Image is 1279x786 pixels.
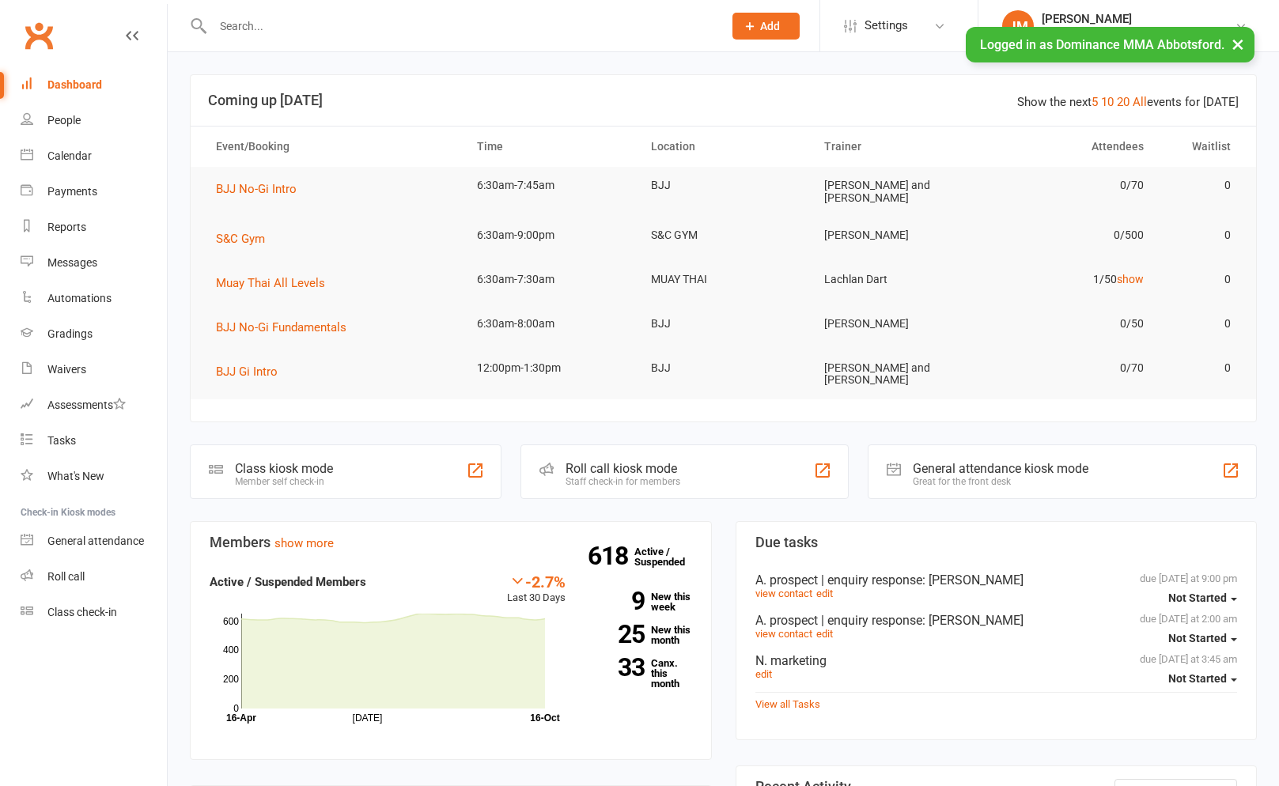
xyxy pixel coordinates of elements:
a: Dashboard [21,67,167,103]
div: Member self check-in [235,476,333,487]
span: : [PERSON_NAME] [922,572,1024,588]
span: : [PERSON_NAME] [922,613,1024,628]
div: Dominance MMA [GEOGRAPHIC_DATA] [1042,26,1235,40]
a: Reports [21,210,167,245]
a: Class kiosk mode [21,595,167,630]
td: 0 [1158,261,1245,298]
span: S&C Gym [216,232,265,246]
a: 33Canx. this month [589,658,692,689]
a: view contact [755,588,812,599]
div: [PERSON_NAME] [1042,12,1235,26]
button: BJJ No-Gi Fundamentals [216,318,358,337]
td: [PERSON_NAME] and [PERSON_NAME] [810,350,984,399]
div: Roll call kiosk mode [566,461,680,476]
a: 9New this week [589,591,692,612]
div: People [47,114,81,127]
a: edit [816,588,833,599]
td: MUAY THAI [637,261,811,298]
div: Staff check-in for members [566,476,680,487]
button: × [1224,27,1252,61]
td: 0 [1158,167,1245,204]
button: Muay Thai All Levels [216,274,336,293]
th: Time [463,127,637,167]
button: BJJ No-Gi Intro [216,179,308,198]
div: Roll call [47,570,85,583]
div: Messages [47,256,97,269]
a: Gradings [21,316,167,352]
div: Last 30 Days [507,572,566,607]
td: BJJ [637,167,811,204]
strong: 618 [588,544,634,568]
a: What's New [21,459,167,494]
span: Muay Thai All Levels [216,276,325,290]
div: Gradings [47,327,93,340]
button: Add [732,13,800,40]
strong: 9 [589,589,645,613]
button: BJJ Gi Intro [216,362,289,381]
th: Attendees [984,127,1158,167]
div: Class kiosk mode [235,461,333,476]
a: Waivers [21,352,167,387]
span: Settings [865,8,908,43]
a: Assessments [21,387,167,423]
div: Assessments [47,399,126,411]
div: General attendance [47,535,144,547]
td: 0/50 [984,305,1158,342]
td: 0 [1158,217,1245,254]
a: 20 [1117,95,1130,109]
a: Automations [21,281,167,316]
span: BJJ No-Gi Intro [216,182,297,196]
a: General attendance kiosk mode [21,523,167,559]
td: 1/50 [984,261,1158,298]
td: [PERSON_NAME] [810,217,984,254]
div: Waivers [47,363,86,376]
div: Tasks [47,434,76,447]
div: Calendar [47,149,92,162]
div: What's New [47,470,104,482]
a: People [21,103,167,138]
strong: Active / Suspended Members [210,575,366,589]
input: Search... [208,15,712,37]
div: -2.7% [507,572,566,590]
td: [PERSON_NAME] [810,305,984,342]
span: Add [760,20,780,32]
div: A. prospect | enquiry response [755,613,1238,628]
a: edit [755,668,772,680]
a: Payments [21,174,167,210]
span: BJJ No-Gi Fundamentals [216,320,346,334]
button: Not Started [1168,584,1237,613]
td: 6:30am-7:45am [463,167,637,204]
th: Trainer [810,127,984,167]
h3: Due tasks [755,535,1238,550]
td: S&C GYM [637,217,811,254]
strong: 25 [589,622,645,646]
td: 0/500 [984,217,1158,254]
strong: 33 [589,656,645,679]
td: BJJ [637,350,811,387]
div: Dashboard [47,78,102,91]
a: 10 [1101,95,1114,109]
div: JM [1002,10,1034,42]
span: BJJ Gi Intro [216,365,278,379]
td: 0 [1158,305,1245,342]
a: show [1117,273,1144,285]
td: Lachlan Dart [810,261,984,298]
div: Show the next events for [DATE] [1017,93,1239,111]
td: [PERSON_NAME] and [PERSON_NAME] [810,167,984,217]
td: 12:00pm-1:30pm [463,350,637,387]
td: 6:30am-7:30am [463,261,637,298]
div: Class check-in [47,606,117,618]
a: Calendar [21,138,167,174]
a: Clubworx [19,16,59,55]
div: N. marketing [755,653,1238,668]
a: edit [816,628,833,640]
span: Not Started [1168,672,1227,685]
th: Event/Booking [202,127,463,167]
button: S&C Gym [216,229,276,248]
a: Messages [21,245,167,281]
td: BJJ [637,305,811,342]
a: 618Active / Suspended [634,535,704,579]
button: Not Started [1168,625,1237,653]
span: Not Started [1168,591,1227,604]
h3: Coming up [DATE] [208,93,1239,108]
